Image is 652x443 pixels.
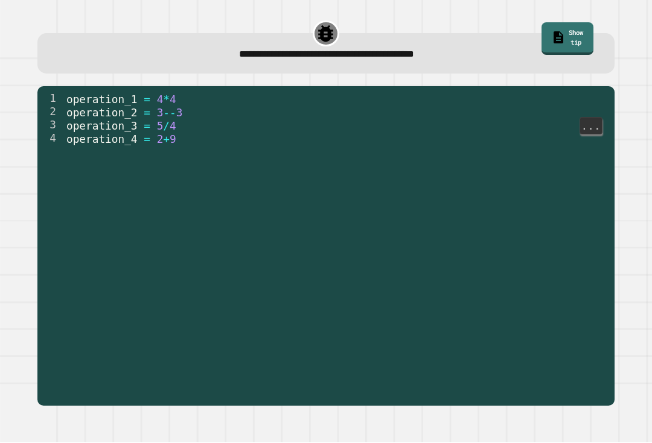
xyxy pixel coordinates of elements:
span: = [144,121,151,133]
span: 3 [157,107,164,119]
div: 4 [37,133,64,146]
span: operation_3 [66,121,138,133]
span: ... [580,119,602,134]
span: + [164,134,170,146]
span: -- [164,107,176,119]
span: 3 [176,107,183,119]
span: 4 [157,94,164,106]
span: operation_2 [66,107,138,119]
div: 1 [37,93,64,106]
a: Show tip [542,23,593,55]
span: 5 [157,121,164,133]
div: 2 [37,106,64,119]
span: operation_4 [66,134,138,146]
span: = [144,107,151,119]
div: 3 [37,119,64,133]
span: 9 [170,134,176,146]
span: 4 [170,94,176,106]
span: 4 [170,121,176,133]
span: / [164,121,170,133]
span: = [144,94,151,106]
span: 2 [157,134,164,146]
span: = [144,134,151,146]
span: operation_1 [66,94,138,106]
